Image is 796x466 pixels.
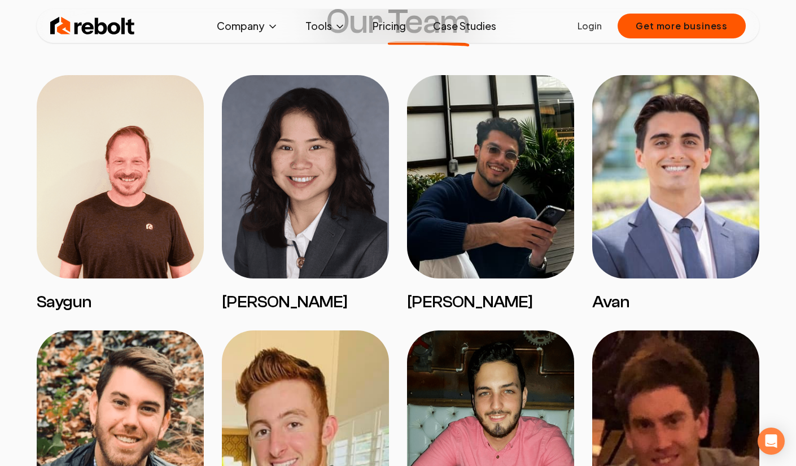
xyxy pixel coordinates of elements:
h3: Our [326,5,469,39]
span: Team [388,5,470,39]
img: Avan [592,75,759,278]
button: Tools [296,15,355,37]
h3: Avan [592,292,759,312]
a: Pricing [364,15,415,37]
img: Saygun [37,75,204,278]
img: Omar [407,75,574,278]
a: Login [578,19,602,33]
img: Rebolt Logo [50,15,135,37]
a: Case Studies [424,15,505,37]
div: Open Intercom Messenger [758,428,785,455]
h3: [PERSON_NAME] [222,292,389,312]
h3: Saygun [37,292,204,312]
button: Get more business [618,14,746,38]
h3: [PERSON_NAME] [407,292,574,312]
button: Company [208,15,287,37]
img: Haley [222,75,389,278]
